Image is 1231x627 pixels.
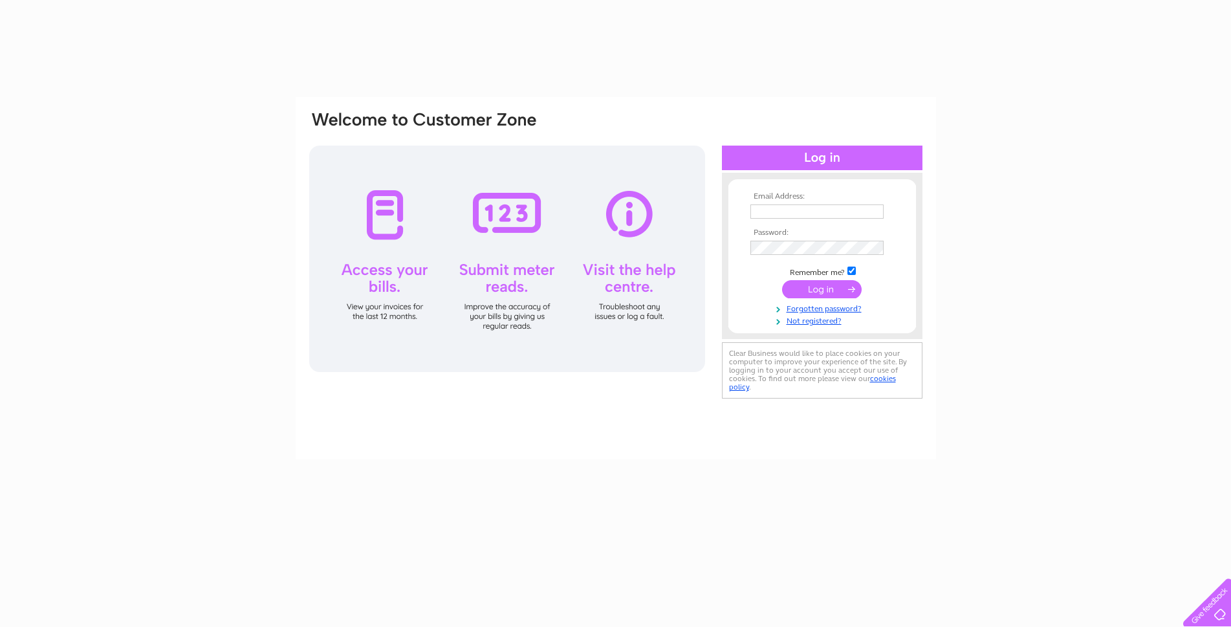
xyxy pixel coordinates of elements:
[722,342,922,399] div: Clear Business would like to place cookies on your computer to improve your experience of the sit...
[750,314,897,326] a: Not registered?
[747,265,897,278] td: Remember me?
[747,192,897,201] th: Email Address:
[750,302,897,314] a: Forgotten password?
[747,228,897,237] th: Password:
[729,374,896,391] a: cookies policy
[782,280,862,298] input: Submit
